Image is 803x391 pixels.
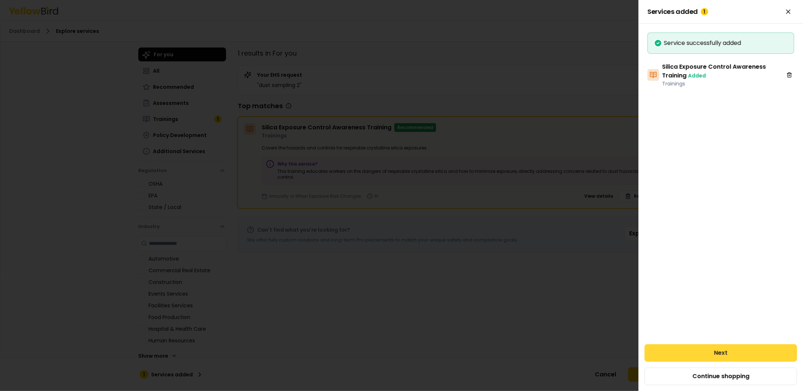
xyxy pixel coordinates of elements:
button: Close [783,6,794,18]
div: Service successfully added [654,39,788,48]
button: Continue shopping [645,368,797,385]
button: Next [645,344,797,362]
h3: Silica Exposure Control Awareness Training [662,62,782,80]
span: Added [688,72,706,79]
div: 1 [701,8,708,15]
span: Services added [648,8,708,15]
p: Trainings [662,80,782,87]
